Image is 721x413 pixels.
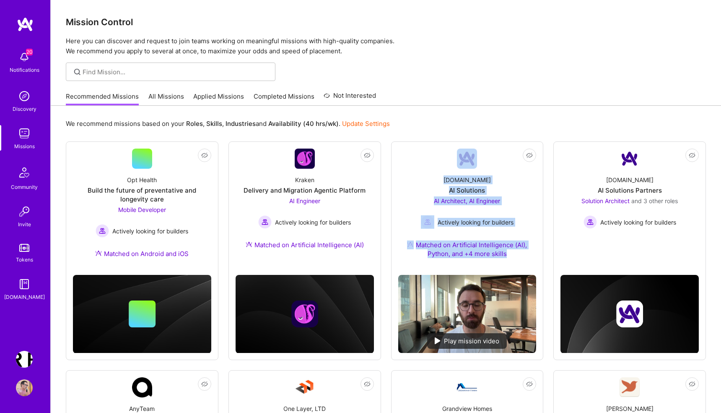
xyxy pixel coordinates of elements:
[193,92,244,106] a: Applied Missions
[66,119,390,128] p: We recommend missions based on your , , and .
[526,381,533,387] i: icon EyeClosed
[16,276,33,293] img: guide book
[83,68,269,76] input: Find Mission...
[295,377,315,397] img: Company Logo
[17,17,34,32] img: logo
[598,186,662,195] div: AI Solutions Partners
[73,275,211,353] img: cover
[118,206,166,213] span: Mobile Developer
[246,241,252,248] img: Ateam Purple Icon
[434,197,500,204] span: AI Architect, AI Engineer
[443,175,491,184] div: [DOMAIN_NAME]
[421,215,434,229] img: Actively looking for builders
[289,197,320,204] span: AI Engineer
[66,36,706,56] p: Here you can discover and request to join teams working on meaningful missions with high-quality ...
[16,125,33,142] img: teamwork
[457,149,477,169] img: Company Logo
[96,224,109,238] img: Actively looking for builders
[584,215,597,229] img: Actively looking for builders
[201,381,208,387] i: icon EyeClosed
[66,17,706,27] h3: Mission Control
[324,91,376,106] a: Not Interested
[275,218,351,227] span: Actively looking for builders
[457,383,477,391] img: Company Logo
[16,351,33,368] img: Terr.ai: Building an Innovative Real Estate Platform
[295,149,315,169] img: Company Logo
[689,381,695,387] i: icon EyeClosed
[254,92,314,106] a: Completed Missions
[186,120,203,128] b: Roles
[26,49,33,55] span: 20
[560,275,699,353] img: cover
[398,275,537,353] img: No Mission
[449,186,485,195] div: AI Solutions
[18,220,31,229] div: Invite
[66,92,139,106] a: Recommended Missions
[342,120,390,128] a: Update Settings
[73,149,211,268] a: Opt HealthBuild the future of preventative and longevity careMobile Developer Actively looking fo...
[14,162,34,183] img: Community
[201,152,208,159] i: icon EyeClosed
[236,149,374,259] a: Company LogoKrakenDelivery and Migration Agentic PlatformAI Engineer Actively looking for builder...
[620,149,640,169] img: Company Logo
[616,301,643,327] img: Company logo
[620,377,640,397] img: Company Logo
[129,404,155,413] div: AnyTeam
[427,333,507,349] div: Play mission video
[11,183,38,191] div: Community
[14,351,35,368] a: Terr.ai: Building an Innovative Real Estate Platform
[246,240,364,249] div: Matched on Artificial Intelligence (AI)
[127,175,157,184] div: Opt Health
[16,255,33,264] div: Tokens
[16,203,33,220] img: Invite
[364,152,371,159] i: icon EyeClosed
[226,120,256,128] b: Industries
[631,197,678,204] span: and 3 other roles
[560,149,699,247] a: Company Logo[DOMAIN_NAME]AI Solutions PartnersSolution Architect and 3 other rolesActively lookin...
[16,49,33,65] img: bell
[132,377,152,397] img: Company Logo
[606,175,654,184] div: [DOMAIN_NAME]
[14,142,35,151] div: Missions
[435,337,441,344] img: play
[4,293,45,301] div: [DOMAIN_NAME]
[16,379,33,396] img: User Avatar
[442,404,492,413] div: Grandview Homes
[19,244,29,252] img: tokens
[268,120,339,128] b: Availability (40 hrs/wk)
[407,241,414,248] img: Ateam Purple Icon
[16,88,33,105] img: discovery
[244,186,366,195] div: Delivery and Migration Agentic Platform
[283,404,326,413] div: One Layer, LTD
[14,379,35,396] a: User Avatar
[438,218,514,227] span: Actively looking for builders
[10,65,39,74] div: Notifications
[689,152,695,159] i: icon EyeClosed
[398,240,537,258] div: Matched on Artificial Intelligence (AI), Python, and +4 more skills
[206,120,222,128] b: Skills
[581,197,630,204] span: Solution Architect
[73,67,82,77] i: icon SearchGrey
[13,105,36,113] div: Discovery
[526,152,533,159] i: icon EyeClosed
[95,250,102,256] img: Ateam Purple Icon
[95,249,189,258] div: Matched on Android and iOS
[236,275,374,353] img: cover
[398,149,537,268] a: Company Logo[DOMAIN_NAME]AI SolutionsAI Architect, AI Engineer Actively looking for buildersActiv...
[291,301,318,327] img: Company logo
[364,381,371,387] i: icon EyeClosed
[112,227,188,235] span: Actively looking for builders
[73,186,211,204] div: Build the future of preventative and longevity care
[295,175,314,184] div: Kraken
[606,404,654,413] div: [PERSON_NAME]
[148,92,184,106] a: All Missions
[258,215,272,229] img: Actively looking for builders
[600,218,676,227] span: Actively looking for builders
